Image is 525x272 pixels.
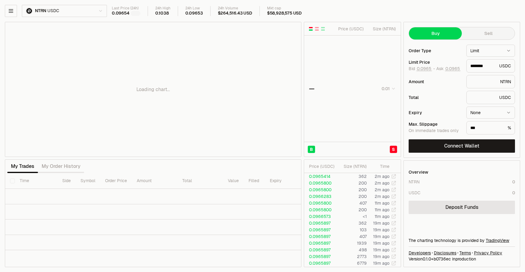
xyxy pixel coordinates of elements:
a: Deposit Funds [409,201,515,214]
div: 0.09653 [185,11,203,16]
td: 0.0965897 [304,260,337,267]
div: $264,516.43 USD [218,11,252,16]
time: 19m ago [373,220,389,226]
div: 0 [512,190,515,196]
div: 24h High [155,6,170,11]
time: 19m ago [373,254,389,259]
td: 0.0965897 [304,226,337,233]
time: 19m ago [373,247,389,253]
button: Show Buy and Sell Orders [308,26,313,31]
div: USDC [466,59,515,73]
th: Expiry [265,173,306,189]
td: 0.0965897 [304,240,337,246]
time: 19m ago [373,240,389,246]
td: 0.0966573 [304,213,337,220]
td: 362 [337,220,367,226]
td: 0.0965800 [304,186,337,193]
time: 2m ago [375,194,389,199]
button: 0.0965 [445,66,461,71]
span: B [310,146,313,152]
td: 0.0966283 [304,193,337,200]
span: S [392,146,395,152]
div: Size ( NTRN ) [342,163,367,169]
a: Privacy Policy [474,250,502,256]
button: My Order History [38,160,84,172]
td: 6779 [337,260,367,267]
th: Total [177,173,223,189]
time: 11m ago [375,214,389,219]
div: The charting technology is provided by [409,237,515,243]
td: 0.0965897 [304,246,337,253]
div: NTRN [466,75,515,88]
td: 498 [337,246,367,253]
td: 0.0965897 [304,233,337,240]
div: USDC [466,91,515,104]
time: 11m ago [375,200,389,206]
span: USDC [47,8,59,14]
td: 0.0965414 [304,173,337,180]
div: Mkt cap [267,6,302,11]
time: 19m ago [373,227,389,233]
div: 24h Volume [218,6,252,11]
button: None [466,107,515,119]
a: TradingView [486,238,509,243]
div: 24h Low [185,6,203,11]
td: 407 [337,200,367,206]
button: 0.0965 [416,66,432,71]
div: — [309,84,314,93]
img: NTRN Logo [26,8,32,14]
time: 2m ago [375,187,389,192]
button: 0.01 [380,85,396,92]
div: Size ( NTRN ) [369,26,396,32]
div: On immediate trades only [409,128,462,134]
button: Sell [462,27,515,39]
td: 200 [337,193,367,200]
td: 2773 [337,253,367,260]
div: 0 [512,179,515,185]
div: USDC [409,190,420,196]
div: Version 0.1.0 + in production [409,256,515,262]
th: Order Price [100,173,132,189]
th: Symbol [76,173,100,189]
td: 0.0965897 [304,253,337,260]
th: Value [223,173,244,189]
button: Select all [10,178,15,183]
td: 200 [337,206,367,213]
td: 0.0965800 [304,200,337,206]
time: 2m ago [375,174,389,179]
div: $58,928,575 USD [267,11,302,16]
th: Amount [132,173,177,189]
td: 200 [337,186,367,193]
div: Limit Price [409,60,462,64]
time: 19m ago [373,260,389,266]
button: Buy [409,27,462,39]
time: 2m ago [375,180,389,186]
th: Filled [244,173,265,189]
span: b0736ecdf04740874dce99dfb90a19d87761c153 [434,256,451,262]
a: Developers [409,250,431,256]
div: NTRN [409,179,420,185]
div: Price ( USDC ) [337,26,364,32]
div: 0.1038 [155,11,169,16]
time: 11m ago [375,207,389,212]
div: Max. Slippage [409,122,462,126]
p: Loading chart... [136,86,170,93]
div: Price ( USDC ) [309,163,337,169]
td: 0.0965800 [304,180,337,186]
a: Disclosures [434,250,456,256]
button: Show Buy Orders Only [321,26,325,31]
div: Amount [409,80,462,84]
td: 0.0965800 [304,206,337,213]
span: Bid - [409,66,435,72]
div: % [466,121,515,134]
div: Overview [409,169,428,175]
span: Ask [436,66,461,72]
button: My Trades [7,160,38,172]
button: Limit [466,45,515,57]
button: Show Sell Orders Only [314,26,319,31]
div: Expiry [409,110,462,115]
div: Time [372,163,389,169]
div: Last Price (24h) [112,6,140,11]
div: Total [409,95,462,100]
td: 362 [337,173,367,180]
